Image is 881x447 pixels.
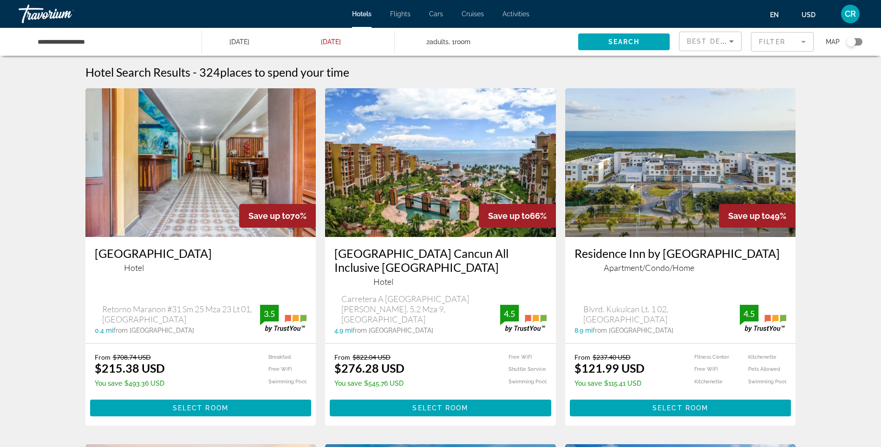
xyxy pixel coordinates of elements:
a: Select Room [570,401,791,412]
del: $237.40 USD [593,353,631,361]
span: You save [95,380,122,387]
div: 3 star Hotel [95,263,307,273]
li: Pets Allowed [732,366,786,374]
button: Select Room [90,400,312,416]
div: 70% [239,204,316,228]
span: USD [802,11,816,19]
span: 4.9 mi [334,327,352,334]
ins: $215.38 USD [95,361,165,375]
a: Flights [390,10,411,18]
span: from [GEOGRAPHIC_DATA] [352,327,433,334]
button: Filter [751,32,814,52]
img: trustyou-badge.svg [260,305,307,332]
h1: Hotel Search Results [85,65,190,79]
button: Change language [770,8,788,21]
span: From [574,353,590,361]
div: 66% [479,204,556,228]
span: - [193,65,197,79]
img: Hotel image [85,88,316,237]
p: $115.41 USD [574,380,645,387]
li: Fitness Center [679,353,732,361]
a: Cruises [462,10,484,18]
li: Shuttle Service [493,366,547,374]
span: Blvrd. Kukulcan Lt. 1 02, [GEOGRAPHIC_DATA] [583,304,740,324]
span: Select Room [412,404,468,412]
span: Search [608,38,640,46]
li: Breakfast [253,353,307,361]
button: Check-in date: Sep 15, 2025 Check-out date: Sep 19, 2025 [202,28,395,56]
span: Map [826,35,840,48]
a: Select Room [90,401,312,412]
div: 49% [719,204,796,228]
li: Free WiFi [493,353,547,361]
li: Swimming Pool [493,378,547,386]
div: 3 star Apartment [574,263,787,273]
span: from [GEOGRAPHIC_DATA] [113,327,194,334]
span: From [334,353,350,361]
li: Kitchenette [679,378,732,386]
h2: 324 [199,65,349,79]
span: Save up to [488,211,530,221]
span: Hotel [373,276,393,287]
li: Free WiFi [679,366,732,374]
mat-select: Sort by [687,36,734,47]
div: 4 star Hotel [334,276,547,287]
span: , 1 [449,35,470,48]
span: Save up to [248,211,290,221]
div: 3.5 [260,308,279,319]
a: [GEOGRAPHIC_DATA] Cancun All Inclusive [GEOGRAPHIC_DATA] [334,246,547,274]
span: 8.9 mi [574,327,593,334]
span: Save up to [728,211,770,221]
span: From [95,353,111,361]
span: Adults [430,38,449,46]
span: Select Room [653,404,708,412]
ins: $121.99 USD [574,361,645,375]
li: Free WiFi [253,366,307,374]
button: Toggle map [840,38,862,46]
span: 0.4 mi [95,327,113,334]
p: $545.76 USD [334,380,405,387]
h3: [GEOGRAPHIC_DATA] [95,246,307,260]
span: Best Deals [687,38,735,45]
span: Retorno Maranon #31 Sm 25 Mza 23 Lt 01, [GEOGRAPHIC_DATA] [102,304,260,324]
div: 4.5 [740,308,758,319]
button: Select Room [330,400,551,416]
a: Hotels [352,10,372,18]
del: $822.04 USD [352,353,391,361]
span: Carretera A [GEOGRAPHIC_DATA][PERSON_NAME]. 5.2 Mza 9, [GEOGRAPHIC_DATA] [341,294,500,324]
img: Hotel image [325,88,556,237]
img: Hotel image [565,88,796,237]
a: Travorium [19,2,111,26]
span: CR [845,9,856,19]
li: Swimming Pool [253,378,307,386]
a: Cars [429,10,443,18]
ins: $276.28 USD [334,361,405,375]
del: $708.74 USD [113,353,151,361]
a: Activities [502,10,529,18]
span: Hotel [124,263,144,273]
span: Apartment/Condo/Home [604,263,694,273]
p: $493.36 USD [95,380,165,387]
span: Select Room [173,404,228,412]
li: Kitchenette [732,353,786,361]
button: Change currency [802,8,824,21]
span: from [GEOGRAPHIC_DATA] [593,327,673,334]
span: places to spend your time [220,65,349,79]
span: You save [574,380,602,387]
img: trustyou-badge.svg [500,305,547,332]
button: Search [578,33,670,50]
span: en [770,11,779,19]
a: Residence Inn by [GEOGRAPHIC_DATA] [574,246,787,260]
button: Travelers: 2 adults, 0 children [395,28,578,56]
li: Swimming Pool [732,378,786,386]
span: You save [334,380,362,387]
